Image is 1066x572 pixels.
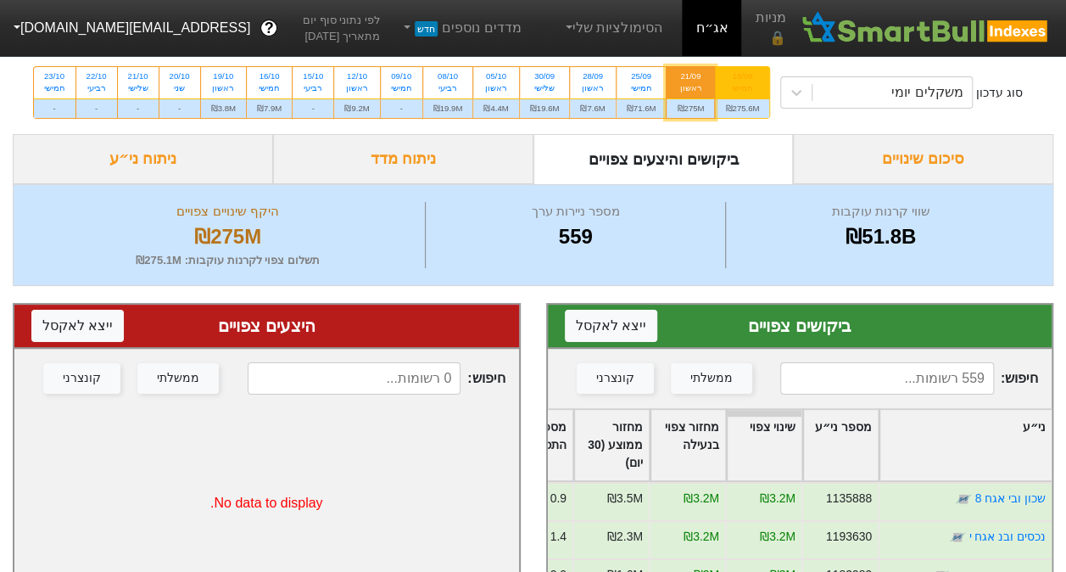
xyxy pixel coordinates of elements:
div: שני [170,82,190,94]
div: משקלים יומי [891,82,963,103]
div: תשלום צפוי לקרנות עוקבות : ₪275.1M [35,252,421,269]
div: 1193630 [826,528,872,546]
div: Toggle SortBy [879,410,1052,480]
div: Toggle SortBy [574,410,649,480]
span: חיפוש : [248,362,505,395]
span: חיפוש : [780,362,1038,395]
div: ₪3.2M [684,528,719,546]
div: קונצרני [596,369,634,388]
span: חדש [415,21,438,36]
div: 30/09 [530,70,560,82]
div: קונצרני [63,369,101,388]
div: ניתוח מדד [273,134,533,184]
div: רביעי [433,82,463,94]
button: ייצא לאקסל [565,310,657,342]
div: ₪275.6M [715,98,769,118]
img: SmartBull [799,11,1052,45]
div: 15/10 [303,70,323,82]
div: סוג עדכון [976,84,1023,102]
div: 1135888 [826,490,872,508]
div: Toggle SortBy [803,410,878,480]
div: ₪7.6M [570,98,615,118]
div: ₪71.6M [617,98,667,118]
input: 0 רשומות... [248,362,460,395]
div: ₪3.5M [607,490,643,508]
a: נכסים ובנ אגח י [968,530,1046,543]
button: ממשלתי [671,363,752,394]
div: שלישי [530,82,560,94]
div: שלישי [128,82,148,94]
div: 1.4 [550,528,566,546]
span: ? [265,17,274,40]
button: קונצרני [577,363,654,394]
div: 23/10 [44,70,65,82]
div: 25/09 [627,70,656,82]
div: ₪4.4M [473,98,518,118]
a: מדדים נוספיםחדש [393,11,528,45]
div: 12/10 [344,70,369,82]
input: 559 רשומות... [780,362,993,395]
div: 22/10 [87,70,107,82]
div: סיכום שינויים [793,134,1053,184]
div: ראשון [580,82,605,94]
div: 0.9 [550,490,566,508]
div: ממשלתי [157,369,199,388]
div: ₪51.8B [730,222,1031,252]
img: tase link [949,529,966,546]
div: ראשון [483,82,508,94]
div: מספר ניירות ערך [430,202,721,222]
div: - [159,98,200,118]
div: ₪19.9M [423,98,473,118]
div: ₪275M [35,222,421,252]
div: רביעי [87,82,107,94]
div: 20/10 [170,70,190,82]
div: ראשון [677,82,704,94]
a: הסימולציות שלי [555,11,669,45]
div: - [381,98,422,118]
button: ממשלתי [137,363,219,394]
div: 16/10 [257,70,282,82]
div: - [34,98,75,118]
div: ממשלתי [690,369,733,388]
button: קונצרני [43,363,120,394]
div: 28/09 [580,70,605,82]
div: רביעי [303,82,323,94]
div: 21/09 [677,70,704,82]
div: ₪275M [667,98,714,118]
img: tase link [955,491,972,508]
div: Toggle SortBy [727,410,801,480]
div: ₪3.2M [760,528,795,546]
div: שווי קרנות עוקבות [730,202,1031,222]
div: 09/10 [391,70,412,82]
span: לפי נתוני סוף יום מתאריך [DATE] [287,12,380,45]
div: ₪9.2M [334,98,379,118]
div: ביקושים והיצעים צפויים [533,134,794,184]
div: - [76,98,117,118]
div: היצעים צפויים [31,313,502,339]
div: 18/09 [725,70,759,82]
div: ₪3.8M [201,98,246,118]
div: ₪19.6M [520,98,570,118]
div: ראשון [211,82,236,94]
div: חמישי [44,82,65,94]
div: ₪2.3M [607,528,643,546]
div: 559 [430,222,721,252]
div: ביקושים צפויים [565,313,1035,339]
div: חמישי [391,82,412,94]
div: חמישי [725,82,759,94]
div: ₪7.9M [247,98,292,118]
div: ₪3.2M [760,490,795,508]
div: ₪3.2M [684,490,719,508]
div: ניתוח ני״ע [13,134,273,184]
a: שכון ובי אגח 8 [975,491,1046,505]
div: ראשון [344,82,369,94]
div: 08/10 [433,70,463,82]
div: חמישי [257,82,282,94]
div: היקף שינויים צפויים [35,202,421,222]
div: חמישי [627,82,656,94]
div: 05/10 [483,70,508,82]
div: 21/10 [128,70,148,82]
div: 19/10 [211,70,236,82]
div: - [118,98,159,118]
div: Toggle SortBy [650,410,725,480]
